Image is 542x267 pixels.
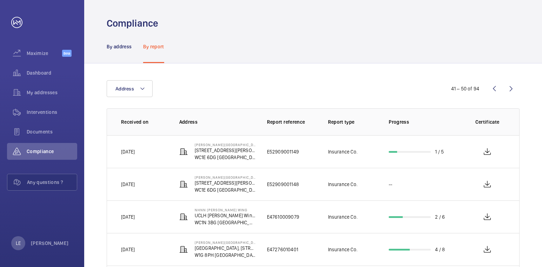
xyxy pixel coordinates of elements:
p: UCLH [PERSON_NAME] Wing, [STREET_ADDRESS], [195,212,256,219]
p: Received on [121,118,168,125]
p: E52909001149 [267,148,299,155]
p: [DATE] [121,148,135,155]
p: Report reference [267,118,317,125]
p: Report type [328,118,378,125]
span: Compliance [27,148,77,155]
p: [PERSON_NAME][GEOGRAPHIC_DATA] [195,240,256,245]
p: [PERSON_NAME][GEOGRAPHIC_DATA] ([GEOGRAPHIC_DATA]) [195,143,256,147]
p: [PERSON_NAME][GEOGRAPHIC_DATA] ([GEOGRAPHIC_DATA]) [195,175,256,179]
p: -- [389,181,392,188]
p: WC1N 3BG [GEOGRAPHIC_DATA] [195,219,256,226]
p: NHNN [PERSON_NAME] Wing [195,208,256,212]
span: Dashboard [27,69,77,76]
p: 4 / 8 [435,246,445,253]
span: Documents [27,128,77,135]
span: Maximize [27,50,62,57]
p: W1G 8PH [GEOGRAPHIC_DATA] [195,252,256,259]
p: E47276010401 [267,246,298,253]
p: Insurance Co. [328,246,357,253]
p: [STREET_ADDRESS][PERSON_NAME] [195,147,256,154]
h1: Compliance [107,17,158,30]
p: [DATE] [121,213,135,220]
p: 2 / 6 [435,213,445,220]
p: E47610009079 [267,213,299,220]
p: Certificate [469,118,505,125]
p: E52909001148 [267,181,299,188]
p: By address [107,43,132,50]
p: By report [143,43,164,50]
span: Address [115,86,134,91]
p: WC1E 6DG [GEOGRAPHIC_DATA] [195,154,256,161]
p: [DATE] [121,181,135,188]
p: Insurance Co. [328,148,357,155]
p: Insurance Co. [328,213,357,220]
div: 41 – 50 of 94 [451,85,479,92]
span: Any questions ? [27,179,77,186]
span: My addresses [27,89,77,96]
p: Progress [389,118,458,125]
p: LE [16,240,21,247]
p: [PERSON_NAME] [31,240,69,247]
p: [DATE] [121,246,135,253]
p: Address [179,118,256,125]
span: Interventions [27,109,77,116]
p: WC1E 6DG [GEOGRAPHIC_DATA] [195,186,256,193]
span: Beta [62,50,72,57]
p: Insurance Co. [328,181,357,188]
p: [GEOGRAPHIC_DATA], [STREET_ADDRESS][PERSON_NAME], [195,245,256,252]
button: Address [107,80,153,97]
p: 1 / 5 [435,148,444,155]
p: [STREET_ADDRESS][PERSON_NAME] [195,179,256,186]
